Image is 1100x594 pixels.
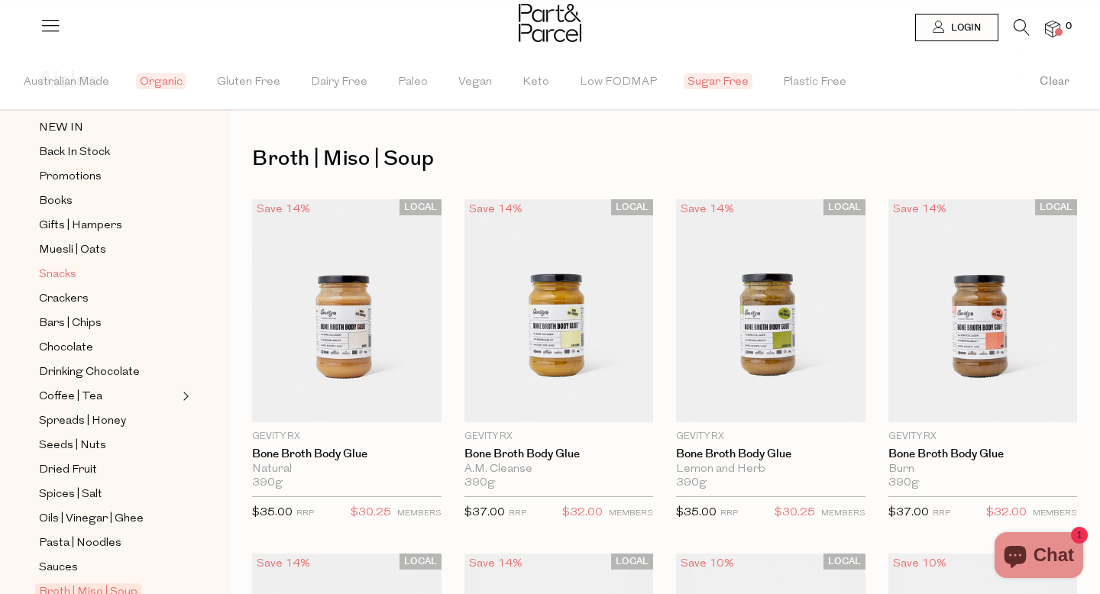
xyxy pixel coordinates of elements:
[888,463,1078,476] div: Burn
[1033,509,1077,518] small: MEMBERS
[509,509,526,518] small: RRP
[252,554,315,574] div: Save 14%
[1045,21,1060,37] a: 0
[252,199,315,220] div: Save 14%
[39,216,178,235] a: Gifts | Hampers
[888,554,951,574] div: Save 10%
[464,199,527,220] div: Save 14%
[179,387,189,405] button: Expand/Collapse Coffee | Tea
[39,241,106,260] span: Muesli | Oats
[39,289,178,308] a: Crackers
[252,199,442,422] img: Bone Broth Body Glue
[720,509,738,518] small: RRP
[39,217,122,235] span: Gifts | Hampers
[252,141,1077,176] h1: Broth | Miso | Soup
[39,534,121,553] span: Pasta | Noodles
[397,509,442,518] small: MEMBERS
[464,507,505,518] span: $37.00
[611,199,653,215] span: LOCAL
[39,363,178,382] a: Drinking Chocolate
[39,144,110,162] span: Back In Stock
[39,192,73,211] span: Books
[676,507,717,518] span: $35.00
[684,73,752,89] span: Sugar Free
[252,507,293,518] span: $35.00
[562,503,603,523] span: $32.00
[522,56,549,109] span: Keto
[947,21,981,34] span: Login
[888,447,1078,461] a: Bone Broth Body Glue
[39,314,178,333] a: Bars | Chips
[39,510,144,528] span: Oils | Vinegar | Ghee
[39,461,97,479] span: Dried Fruit
[464,447,654,461] a: Bone Broth Body Glue
[39,558,178,577] a: Sauces
[888,430,1078,444] p: Gevity RX
[676,199,739,220] div: Save 14%
[39,266,76,284] span: Snacks
[609,509,653,518] small: MEMBERS
[915,14,998,41] a: Login
[39,192,178,211] a: Books
[217,56,280,109] span: Gluten Free
[39,168,102,186] span: Promotions
[464,476,495,490] span: 390g
[252,463,442,476] div: Natural
[39,437,106,455] span: Seeds | Nuts
[296,509,314,518] small: RRP
[39,315,102,333] span: Bars | Chips
[580,56,657,109] span: Low FODMAP
[990,532,1088,582] inbox-online-store-chat: Shopify online store chat
[39,339,93,357] span: Chocolate
[1009,55,1100,109] button: Clear filter by Filter
[676,554,739,574] div: Save 10%
[400,199,442,215] span: LOCAL
[39,241,178,260] a: Muesli | Oats
[986,503,1027,523] span: $32.00
[39,460,178,479] a: Dried Fruit
[676,447,865,461] a: Bone Broth Body Glue
[888,199,951,220] div: Save 14%
[136,73,186,89] span: Organic
[464,463,654,476] div: A.M. Cleanse
[398,56,428,109] span: Paleo
[783,56,846,109] span: Plastic Free
[39,118,178,137] a: NEW IN
[775,503,815,523] span: $30.25
[252,430,442,444] p: Gevity RX
[39,290,89,308] span: Crackers
[252,476,283,490] span: 390g
[39,436,178,455] a: Seeds | Nuts
[519,4,581,42] img: Part&Parcel
[24,56,109,109] span: Australian Made
[39,388,102,406] span: Coffee | Tea
[39,167,178,186] a: Promotions
[888,507,929,518] span: $37.00
[400,554,442,570] span: LOCAL
[823,554,865,570] span: LOCAL
[676,430,865,444] p: Gevity RX
[823,199,865,215] span: LOCAL
[39,412,178,431] a: Spreads | Honey
[821,509,865,518] small: MEMBERS
[39,509,178,528] a: Oils | Vinegar | Ghee
[39,338,178,357] a: Chocolate
[933,509,950,518] small: RRP
[888,199,1078,422] img: Bone Broth Body Glue
[888,476,919,490] span: 390g
[464,554,527,574] div: Save 14%
[458,56,492,109] span: Vegan
[611,554,653,570] span: LOCAL
[1062,20,1076,34] span: 0
[39,485,178,504] a: Spices | Salt
[252,447,442,461] a: Bone Broth Body Glue
[39,559,78,577] span: Sauces
[311,56,367,109] span: Dairy Free
[464,430,654,444] p: Gevity RX
[39,363,140,382] span: Drinking Chocolate
[39,265,178,284] a: Snacks
[39,119,83,137] span: NEW IN
[676,463,865,476] div: Lemon and Herb
[39,387,178,406] a: Coffee | Tea
[351,503,391,523] span: $30.25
